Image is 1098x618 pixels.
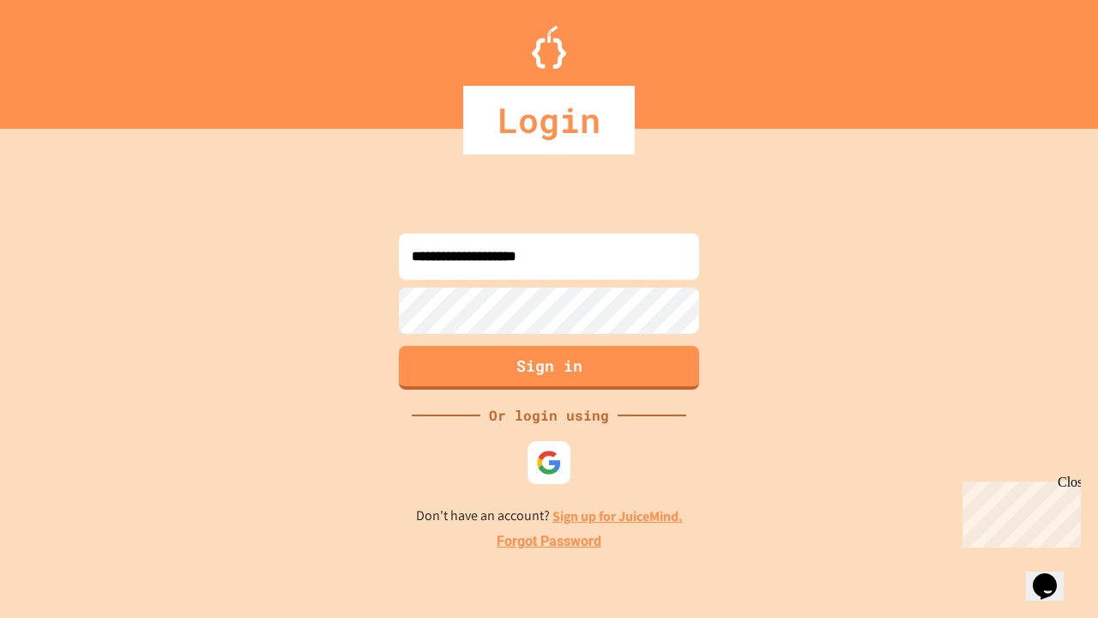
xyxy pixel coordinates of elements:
a: Forgot Password [497,531,601,552]
img: Logo.svg [532,26,566,69]
button: Sign in [399,346,699,390]
div: Login [463,86,635,154]
img: google-icon.svg [536,450,562,476]
a: Sign up for JuiceMind. [552,507,683,525]
div: Or login using [480,405,618,426]
div: Chat with us now!Close [7,7,118,109]
iframe: chat widget [1026,549,1081,601]
p: Don't have an account? [416,506,683,527]
iframe: chat widget [956,475,1081,548]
